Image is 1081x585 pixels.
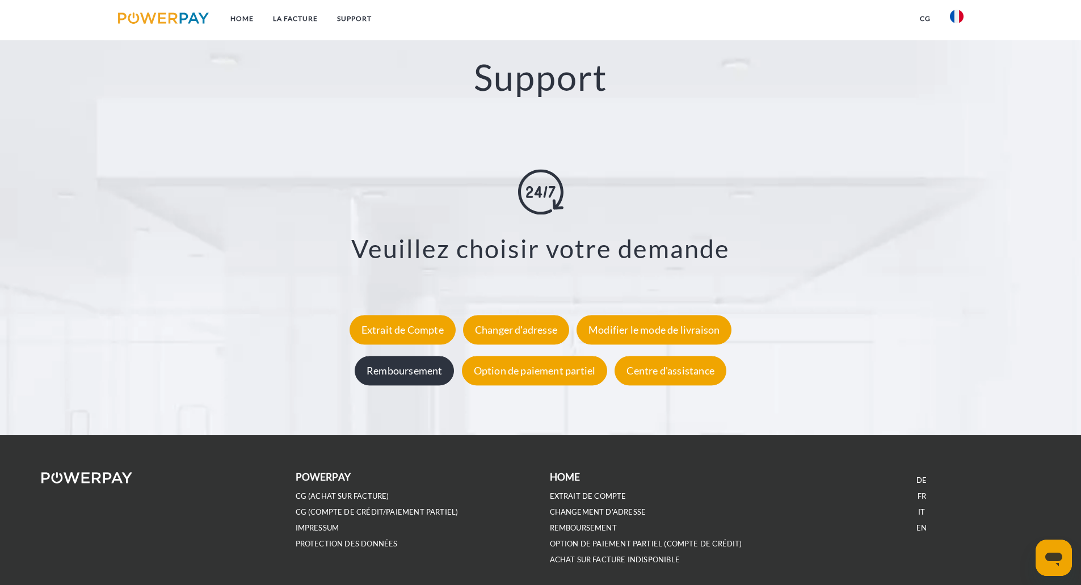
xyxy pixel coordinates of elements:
[296,523,339,533] a: IMPRESSUM
[347,323,459,336] a: Extrait de Compte
[296,539,398,549] a: PROTECTION DES DONNÉES
[355,356,454,385] div: Remboursement
[350,315,456,344] div: Extrait de Compte
[463,315,569,344] div: Changer d'adresse
[296,507,459,517] a: CG (Compte de crédit/paiement partiel)
[296,471,351,483] b: POWERPAY
[459,364,611,377] a: Option de paiement partiel
[550,555,680,565] a: ACHAT SUR FACTURE INDISPONIBLE
[950,10,964,23] img: fr
[916,475,927,485] a: DE
[550,471,581,483] b: Home
[460,323,572,336] a: Changer d'adresse
[550,523,617,533] a: REMBOURSEMENT
[518,169,563,214] img: online-shopping.svg
[118,12,209,24] img: logo-powerpay.svg
[41,472,133,483] img: logo-powerpay-white.svg
[327,9,381,29] a: Support
[550,539,742,549] a: OPTION DE PAIEMENT PARTIEL (Compte de crédit)
[612,364,729,377] a: Centre d'assistance
[221,9,263,29] a: Home
[296,491,389,501] a: CG (achat sur facture)
[918,507,925,517] a: IT
[577,315,731,344] div: Modifier le mode de livraison
[574,323,734,336] a: Modifier le mode de livraison
[1036,540,1072,576] iframe: Bouton de lancement de la fenêtre de messagerie
[68,233,1013,264] h3: Veuillez choisir votre demande
[916,523,927,533] a: EN
[462,356,608,385] div: Option de paiement partiel
[918,491,926,501] a: FR
[550,507,646,517] a: Changement d'adresse
[352,364,457,377] a: Remboursement
[615,356,726,385] div: Centre d'assistance
[54,55,1027,100] h2: Support
[550,491,626,501] a: EXTRAIT DE COMPTE
[910,9,940,29] a: CG
[263,9,327,29] a: LA FACTURE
